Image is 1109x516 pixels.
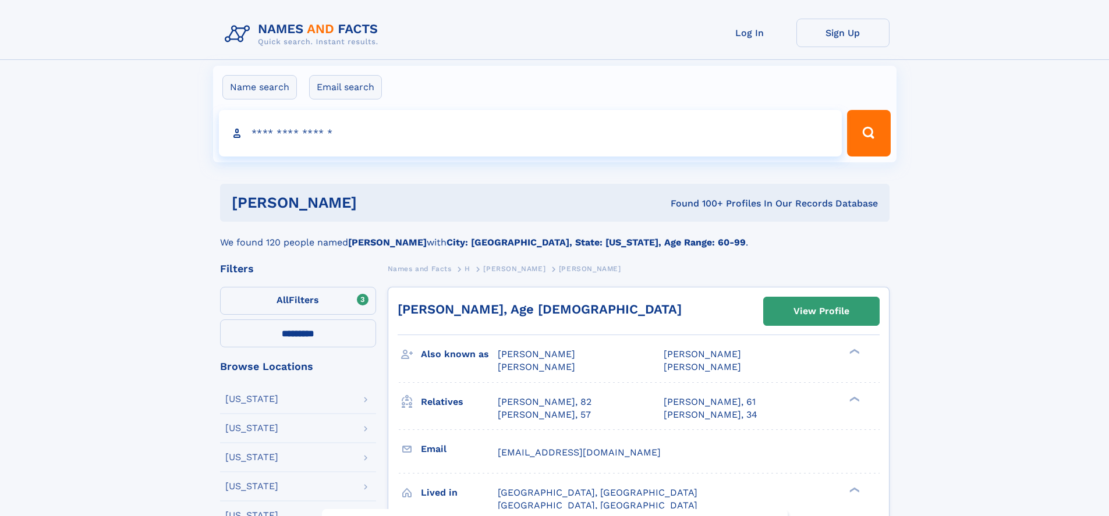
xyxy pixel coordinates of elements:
[421,392,498,412] h3: Relatives
[498,396,591,408] a: [PERSON_NAME], 82
[793,298,849,325] div: View Profile
[309,75,382,99] label: Email search
[465,261,470,276] a: H
[447,237,746,248] b: City: [GEOGRAPHIC_DATA], State: [US_STATE], Age Range: 60-99
[483,265,545,273] span: [PERSON_NAME]
[664,348,741,360] span: [PERSON_NAME]
[703,19,796,47] a: Log In
[498,361,575,372] span: [PERSON_NAME]
[220,287,376,315] label: Filters
[764,297,879,325] a: View Profile
[421,483,498,503] h3: Lived in
[398,302,682,316] a: [PERSON_NAME], Age [DEMOGRAPHIC_DATA]
[220,264,376,274] div: Filters
[388,261,452,276] a: Names and Facts
[513,197,878,210] div: Found 100+ Profiles In Our Records Database
[465,265,470,273] span: H
[220,19,388,50] img: Logo Names and Facts
[796,19,890,47] a: Sign Up
[421,439,498,459] h3: Email
[219,110,842,156] input: search input
[664,361,741,372] span: [PERSON_NAME]
[498,408,591,421] a: [PERSON_NAME], 57
[498,500,697,511] span: [GEOGRAPHIC_DATA], [GEOGRAPHIC_DATA]
[846,348,860,355] div: ❯
[498,348,575,360] span: [PERSON_NAME]
[421,344,498,364] h3: Also known as
[277,294,289,305] span: All
[847,110,890,156] button: Search Button
[222,75,297,99] label: Name search
[846,486,860,493] div: ❯
[846,395,860,403] div: ❯
[232,195,514,210] h1: [PERSON_NAME]
[225,482,278,491] div: [US_STATE]
[664,408,757,421] a: [PERSON_NAME], 34
[483,261,545,276] a: [PERSON_NAME]
[498,447,661,458] span: [EMAIL_ADDRESS][DOMAIN_NAME]
[225,453,278,462] div: [US_STATE]
[220,361,376,372] div: Browse Locations
[225,394,278,404] div: [US_STATE]
[559,265,621,273] span: [PERSON_NAME]
[348,237,427,248] b: [PERSON_NAME]
[664,396,756,408] a: [PERSON_NAME], 61
[225,424,278,433] div: [US_STATE]
[498,487,697,498] span: [GEOGRAPHIC_DATA], [GEOGRAPHIC_DATA]
[220,222,890,250] div: We found 120 people named with .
